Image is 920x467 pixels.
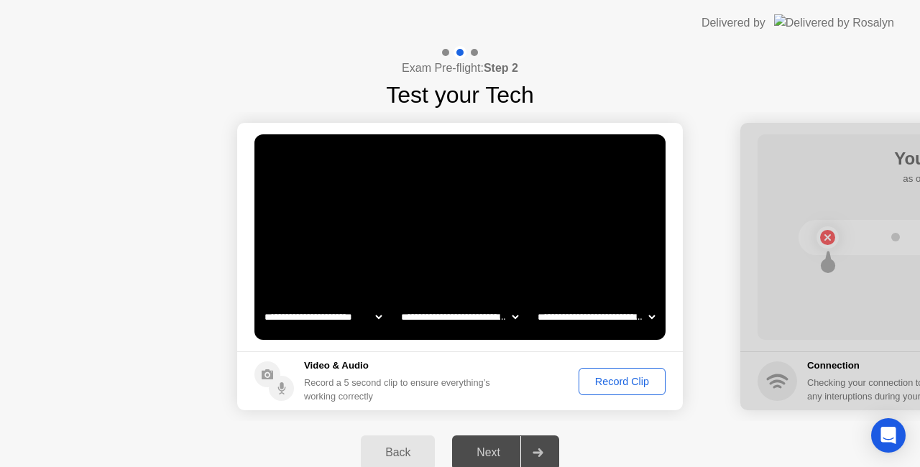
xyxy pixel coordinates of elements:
div: Record Clip [584,376,661,387]
div: Delivered by [701,14,765,32]
h4: Exam Pre-flight: [402,60,518,77]
h5: Video & Audio [304,359,496,373]
div: Record a 5 second clip to ensure everything’s working correctly [304,376,496,403]
div: Back [365,446,431,459]
button: Record Clip [579,368,666,395]
img: Delivered by Rosalyn [774,14,894,31]
h1: Test your Tech [386,78,534,112]
div: Open Intercom Messenger [871,418,906,453]
select: Available microphones [535,302,658,331]
select: Available cameras [262,302,385,331]
select: Available speakers [398,302,521,331]
div: Next [456,446,520,459]
b: Step 2 [484,62,518,74]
